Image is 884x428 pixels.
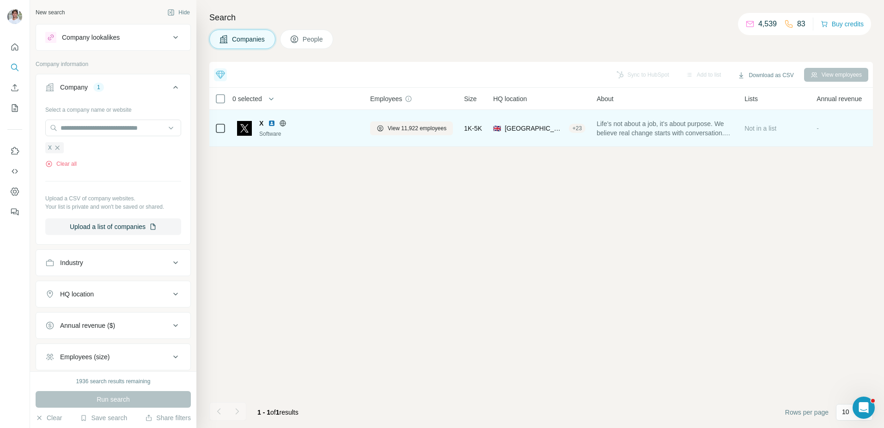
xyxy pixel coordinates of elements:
span: results [257,409,299,416]
button: Share filters [145,413,191,422]
p: 4,539 [758,18,777,30]
div: Employees (size) [60,352,110,362]
button: Dashboard [7,183,22,200]
span: 1 - 1 [257,409,270,416]
p: Upload a CSV of company websites. [45,194,181,203]
button: My lists [7,100,22,116]
span: Not in a list [744,125,776,132]
span: Rows per page [785,408,829,417]
span: of [270,409,276,416]
img: LinkedIn logo [268,120,275,127]
button: Save search [80,413,127,422]
button: Industry [36,252,190,274]
button: Use Surfe on LinkedIn [7,143,22,159]
button: Company1 [36,76,190,102]
div: Annual revenue ($) [60,321,115,330]
button: Download as CSV [731,68,800,82]
div: New search [36,8,65,17]
button: Company lookalikes [36,26,190,48]
button: HQ location [36,283,190,305]
p: 83 [797,18,805,30]
h4: Search [209,11,873,24]
span: 1 [276,409,280,416]
span: About [597,94,614,103]
div: Select a company name or website [45,102,181,114]
span: Size [464,94,476,103]
button: Enrich CSV [7,79,22,96]
p: 10 [842,407,849,416]
button: Hide [161,6,196,19]
div: HQ location [60,289,94,299]
button: View 11,922 employees [370,121,453,135]
button: Upload a list of companies [45,218,181,235]
span: X [48,144,52,152]
span: Annual revenue [817,94,862,103]
span: View 11,922 employees [388,124,446,133]
span: Lists [744,94,758,103]
div: 1 [93,83,104,91]
div: Industry [60,258,83,267]
button: Clear all [45,160,77,168]
span: X [259,119,263,128]
button: Annual revenue ($) [36,314,190,337]
span: 0 selected [232,94,262,103]
span: 🇬🇧 [493,124,501,133]
button: Clear [36,413,62,422]
button: Buy credits [821,18,864,30]
div: Company lookalikes [62,33,120,42]
button: Quick start [7,39,22,55]
span: Employees [370,94,402,103]
img: Logo of X [237,121,252,136]
button: Search [7,59,22,76]
button: Use Surfe API [7,163,22,180]
p: Your list is private and won't be saved or shared. [45,203,181,211]
iframe: Intercom live chat [853,397,875,419]
img: Avatar [7,9,22,24]
div: + 23 [569,124,585,133]
span: People [303,35,324,44]
button: Employees (size) [36,346,190,368]
div: Software [259,130,359,138]
span: HQ location [493,94,527,103]
span: Companies [232,35,266,44]
div: 1936 search results remaining [76,377,151,386]
span: - [817,125,819,132]
div: Company [60,83,88,92]
p: Company information [36,60,191,68]
span: 1K-5K [464,124,482,133]
button: Feedback [7,204,22,220]
span: Life’s not about a job, it’s about purpose. We believe real change starts with conversation. Here... [597,119,733,138]
span: [GEOGRAPHIC_DATA], [GEOGRAPHIC_DATA] [505,124,565,133]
